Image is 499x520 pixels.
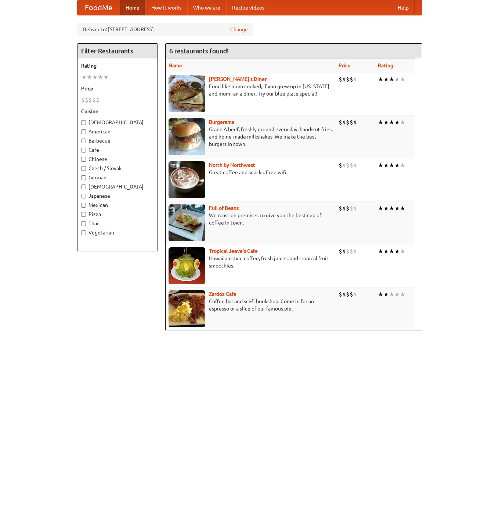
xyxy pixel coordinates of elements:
[169,62,182,68] a: Name
[81,220,154,227] label: Thai
[400,204,405,212] li: ★
[81,129,86,134] input: American
[346,118,350,126] li: $
[339,204,342,212] li: $
[88,96,92,104] li: $
[98,73,103,81] li: ★
[169,212,333,226] p: We roast on premises to give you the best cup of coffee in town.
[378,204,383,212] li: ★
[350,290,353,298] li: $
[339,161,342,169] li: $
[346,75,350,83] li: $
[378,62,393,68] a: Rating
[81,174,154,181] label: German
[353,247,357,255] li: $
[350,75,353,83] li: $
[169,255,333,269] p: Hawaiian style coffee, fresh juices, and tropical fruit smoothies.
[81,194,86,198] input: Japanese
[81,192,154,200] label: Japanese
[383,75,389,83] li: ★
[383,118,389,126] li: ★
[169,161,205,198] img: north.jpg
[346,290,350,298] li: $
[81,139,86,143] input: Barbecue
[81,155,154,163] label: Chinese
[346,161,350,169] li: $
[85,96,88,104] li: $
[392,0,415,15] a: Help
[389,204,394,212] li: ★
[378,247,383,255] li: ★
[209,248,258,254] a: Tropical Jeeve's Cafe
[389,290,394,298] li: ★
[81,96,85,104] li: $
[169,83,333,97] p: Food like mom cooked, if you grew up in [US_STATE] and mom ran a diner. Try our blue plate special!
[350,161,353,169] li: $
[77,0,120,15] a: FoodMe
[81,183,154,190] label: [DEMOGRAPHIC_DATA]
[389,118,394,126] li: ★
[103,73,109,81] li: ★
[339,247,342,255] li: $
[92,73,98,81] li: ★
[389,247,394,255] li: ★
[400,75,405,83] li: ★
[77,23,253,36] div: Deliver to: [STREET_ADDRESS]
[342,204,346,212] li: $
[169,298,333,312] p: Coffee bar and sci-fi bookshop. Come in for an espresso or a slice of our famous pie.
[81,120,86,125] input: [DEMOGRAPHIC_DATA]
[378,75,383,83] li: ★
[339,75,342,83] li: $
[230,26,248,33] a: Change
[383,290,389,298] li: ★
[353,161,357,169] li: $
[394,75,400,83] li: ★
[169,204,205,241] img: beans.jpg
[81,62,154,69] h5: Rating
[342,161,346,169] li: $
[169,290,205,327] img: zardoz.jpg
[209,205,239,211] a: Full of Beans
[81,166,86,171] input: Czech / Slovak
[187,0,226,15] a: Who we are
[81,203,86,208] input: Mexican
[169,75,205,112] img: sallys.jpg
[81,137,154,144] label: Barbecue
[383,161,389,169] li: ★
[169,47,229,54] ng-pluralize: 6 restaurants found!
[169,118,205,155] img: burgerama.jpg
[342,118,346,126] li: $
[350,247,353,255] li: $
[342,75,346,83] li: $
[378,161,383,169] li: ★
[346,204,350,212] li: $
[394,118,400,126] li: ★
[400,118,405,126] li: ★
[339,62,351,68] a: Price
[87,73,92,81] li: ★
[81,184,86,189] input: [DEMOGRAPHIC_DATA]
[81,221,86,226] input: Thai
[169,247,205,284] img: jeeves.jpg
[81,201,154,209] label: Mexican
[346,247,350,255] li: $
[81,146,154,154] label: Cafe
[389,75,394,83] li: ★
[378,290,383,298] li: ★
[81,165,154,172] label: Czech / Slovak
[209,162,255,168] a: North by Northwest
[394,247,400,255] li: ★
[209,119,234,125] a: Burgerama
[209,291,236,297] a: Zardoz Cafe
[350,204,353,212] li: $
[120,0,145,15] a: Home
[378,118,383,126] li: ★
[81,212,86,217] input: Pizza
[81,157,86,162] input: Chinese
[92,96,96,104] li: $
